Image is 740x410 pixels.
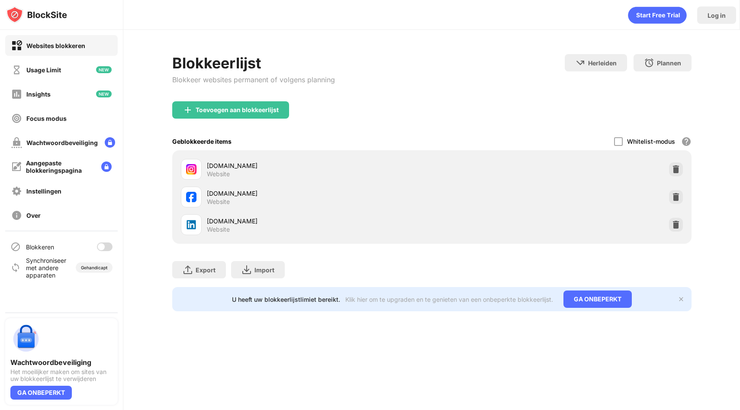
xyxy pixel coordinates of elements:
div: Usage Limit [26,66,61,74]
img: sync-icon.svg [10,262,21,273]
img: x-button.svg [678,296,685,303]
img: favicons [186,192,196,202]
div: Over [26,212,41,219]
div: Klik hier om te upgraden en te genieten van een onbeperkte blokkeerlijst. [345,296,553,303]
img: insights-off.svg [11,89,22,100]
div: Focus modus [26,115,67,122]
div: Toevoegen aan blokkeerlijst [196,107,279,113]
div: Website [207,170,230,178]
img: blocking-icon.svg [10,242,21,252]
div: Website [207,198,230,206]
img: new-icon.svg [96,90,112,97]
div: Export [196,266,216,274]
div: Herleiden [588,59,617,67]
div: Instellingen [26,187,61,195]
div: Website [207,226,230,233]
div: Synchroniseer met andere apparaten [26,257,71,279]
div: Gehandicapt [81,265,107,270]
div: Plannen [657,59,681,67]
img: push-password-protection.svg [10,323,42,355]
img: focus-off.svg [11,113,22,124]
div: Insights [26,90,51,98]
div: [DOMAIN_NAME] [207,161,432,170]
div: Het moeilijker maken om sites van uw blokkeerlijst te verwijderen [10,368,113,382]
img: about-off.svg [11,210,22,221]
div: animation [628,6,687,24]
div: Log in [708,12,726,19]
img: lock-menu.svg [101,161,112,172]
div: Blokkeer websites permanent of volgens planning [172,75,335,84]
div: Wachtwoordbeveiliging [10,358,113,367]
div: Geblokkeerde items [172,138,232,145]
div: GA ONBEPERKT [563,291,632,308]
img: settings-off.svg [11,186,22,197]
div: U heeft uw blokkeerlijstlimiet bereikt. [232,296,340,303]
div: [DOMAIN_NAME] [207,189,432,198]
img: customize-block-page-off.svg [11,161,22,172]
img: favicons [186,164,196,174]
img: favicons [186,220,196,230]
div: GA ONBEPERKT [10,386,72,400]
div: Whitelist-modus [627,138,675,145]
img: new-icon.svg [96,66,112,73]
img: block-on.svg [11,40,22,51]
div: Blokkeerlijst [172,54,335,72]
div: Blokkeren [26,243,54,251]
img: lock-menu.svg [105,137,115,148]
div: Import [254,266,274,274]
div: Wachtwoordbeveiliging [26,139,98,146]
div: [DOMAIN_NAME] [207,216,432,226]
div: Websites blokkeren [26,42,85,49]
img: password-protection-off.svg [11,137,22,148]
img: time-usage-off.svg [11,65,22,75]
img: logo-blocksite.svg [6,6,67,23]
div: Aangepaste blokkeringspagina [26,159,94,174]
